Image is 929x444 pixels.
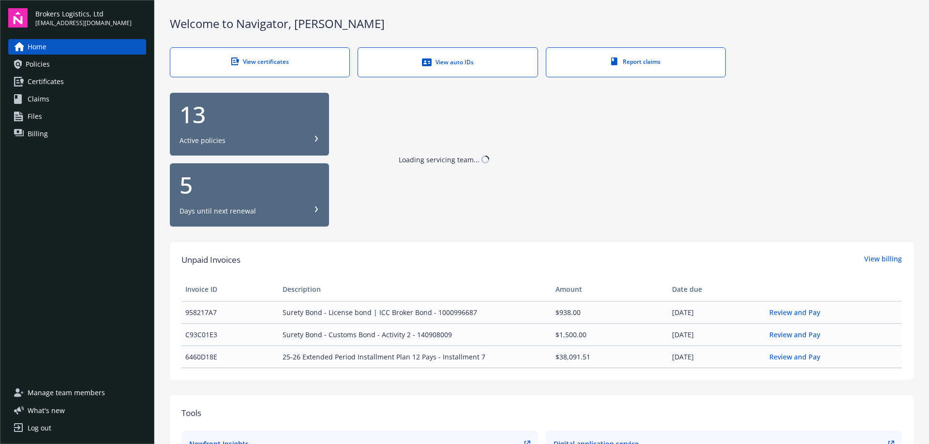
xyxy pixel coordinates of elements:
div: Loading servicing team... [399,155,479,165]
td: $38,091.51 [552,345,668,368]
span: Policies [26,57,50,72]
a: Manage team members [8,385,146,401]
a: View billing [864,254,902,266]
span: Billing [28,126,48,142]
td: 958217A7 [181,301,279,323]
span: Unpaid Invoices [181,254,240,266]
div: Log out [28,420,51,436]
span: 25-26 Extended Period Installment Plan 12 Pays - Installment 7 [283,352,547,362]
a: Files [8,109,146,124]
button: What's new [8,405,80,415]
div: 5 [180,173,319,197]
td: [DATE] [668,323,765,345]
a: Report claims [546,47,726,77]
span: Manage team members [28,385,105,401]
span: Surety Bond - License bond | ICC Broker Bond - 1000996687 [283,307,547,317]
span: Files [28,109,42,124]
td: $938.00 [552,301,668,323]
td: [DATE] [668,345,765,368]
div: Report claims [566,57,706,66]
a: View auto IDs [358,47,538,77]
span: What ' s new [28,405,65,415]
td: C93C01E3 [181,323,279,345]
a: Review and Pay [769,352,828,361]
span: Surety Bond - Customs Bond - Activity 2 - 140908009 [283,329,547,340]
a: Review and Pay [769,308,828,317]
th: Date due [668,278,765,301]
div: 13 [180,103,319,126]
div: Days until next renewal [180,206,256,216]
div: Active policies [180,136,225,145]
img: navigator-logo.svg [8,8,28,28]
a: Certificates [8,74,146,89]
a: Review and Pay [769,330,828,339]
td: $1,500.00 [552,323,668,345]
td: 6460D18E [181,345,279,368]
div: View certificates [190,57,330,66]
th: Description [279,278,551,301]
div: View auto IDs [377,57,518,67]
span: Certificates [28,74,64,89]
div: Welcome to Navigator , [PERSON_NAME] [170,15,914,32]
a: Policies [8,57,146,72]
td: [DATE] [668,301,765,323]
span: Brokers Logistics, Ltd [35,9,132,19]
a: Billing [8,126,146,142]
span: Home [28,39,46,55]
div: Tools [181,407,902,419]
th: Invoice ID [181,278,279,301]
a: Home [8,39,146,55]
button: 13Active policies [170,93,329,156]
span: [EMAIL_ADDRESS][DOMAIN_NAME] [35,19,132,28]
span: Claims [28,91,49,107]
button: Brokers Logistics, Ltd[EMAIL_ADDRESS][DOMAIN_NAME] [35,8,146,28]
a: Claims [8,91,146,107]
button: 5Days until next renewal [170,163,329,227]
th: Amount [552,278,668,301]
a: View certificates [170,47,350,77]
